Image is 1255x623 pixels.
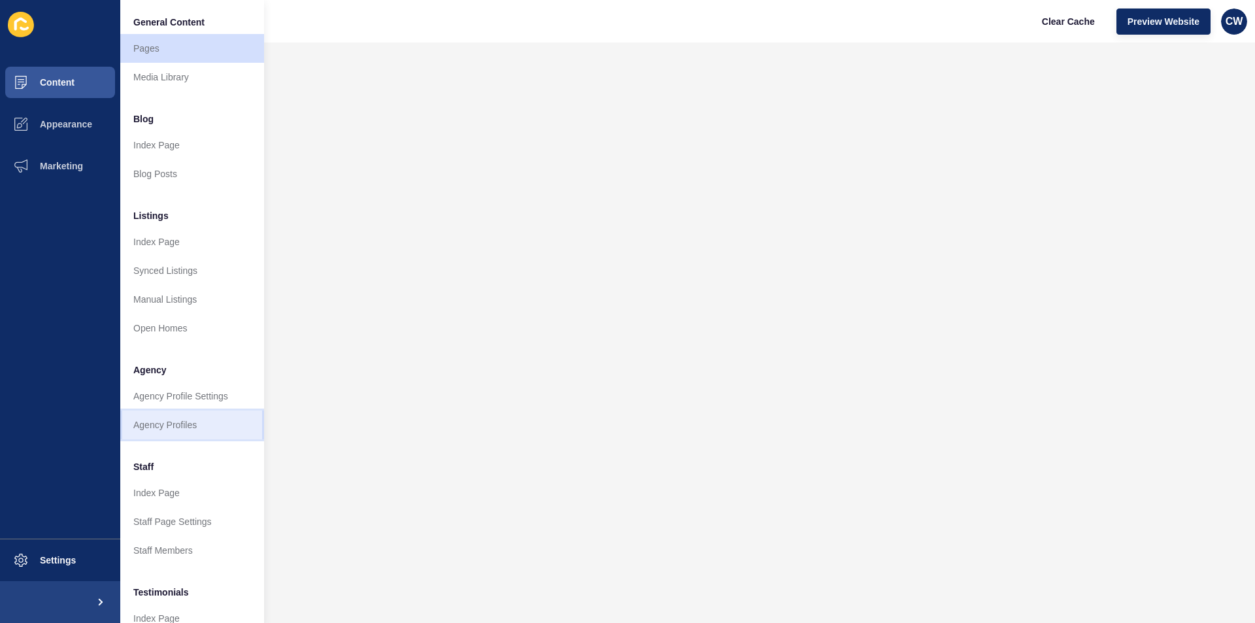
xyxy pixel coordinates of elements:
[133,112,154,126] span: Blog
[1128,15,1199,28] span: Preview Website
[133,16,205,29] span: General Content
[120,131,264,160] a: Index Page
[120,507,264,536] a: Staff Page Settings
[120,227,264,256] a: Index Page
[120,479,264,507] a: Index Page
[120,63,264,92] a: Media Library
[133,209,169,222] span: Listings
[120,382,264,411] a: Agency Profile Settings
[133,363,167,377] span: Agency
[120,160,264,188] a: Blog Posts
[120,256,264,285] a: Synced Listings
[133,586,189,599] span: Testimonials
[133,460,154,473] span: Staff
[1031,8,1106,35] button: Clear Cache
[120,285,264,314] a: Manual Listings
[120,34,264,63] a: Pages
[120,314,264,343] a: Open Homes
[120,536,264,565] a: Staff Members
[1116,8,1211,35] button: Preview Website
[1226,15,1243,28] span: CW
[1042,15,1095,28] span: Clear Cache
[120,411,264,439] a: Agency Profiles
